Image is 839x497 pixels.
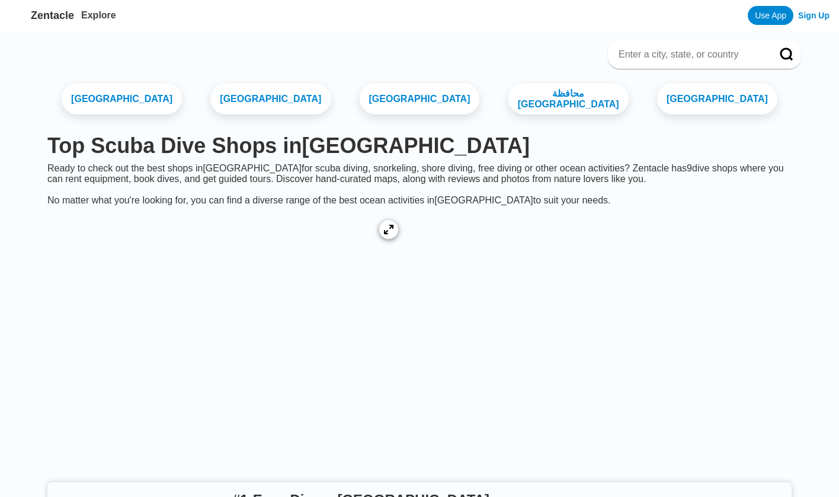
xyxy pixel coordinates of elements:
[657,83,777,114] a: [GEOGRAPHIC_DATA]
[360,83,480,114] a: [GEOGRAPHIC_DATA]
[81,10,116,20] a: Explore
[748,6,793,25] a: Use App
[798,11,830,20] a: Sign Up
[47,215,403,393] img: Oman dive site map
[9,6,28,25] img: Zentacle logo
[31,9,74,22] span: Zentacle
[210,83,331,114] a: [GEOGRAPHIC_DATA]
[617,49,763,60] input: Enter a city, state, or country
[508,83,629,114] a: محافظة [GEOGRAPHIC_DATA]
[9,6,74,25] a: Zentacle logoZentacle
[62,83,182,114] a: [GEOGRAPHIC_DATA]
[38,163,801,206] div: Ready to check out the best shops in [GEOGRAPHIC_DATA] for scuba diving, snorkeling, shore diving...
[38,206,412,405] a: Oman dive site map
[47,133,792,158] h1: Top Scuba Dive Shops in [GEOGRAPHIC_DATA]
